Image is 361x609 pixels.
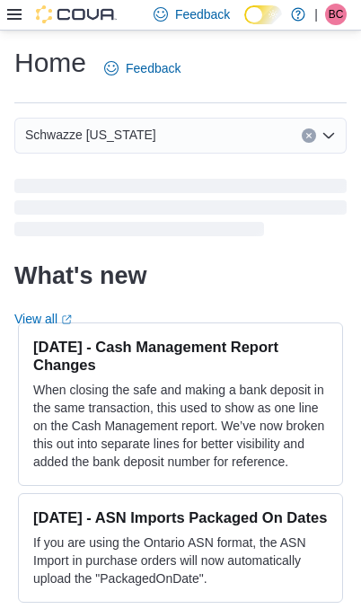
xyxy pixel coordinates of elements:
h3: [DATE] - Cash Management Report Changes [33,338,328,374]
input: Dark Mode [244,5,282,24]
button: Open list of options [321,128,336,143]
div: Brennan Croy [325,4,347,25]
p: If you are using the Ontario ASN format, the ASN Import in purchase orders will now automatically... [33,534,328,587]
span: Schwazze [US_STATE] [25,124,156,146]
span: Dark Mode [244,24,245,25]
span: Loading [14,182,347,240]
span: BC [329,4,344,25]
svg: External link [61,314,72,325]
p: | [314,4,318,25]
h1: Home [14,45,86,81]
a: Feedback [97,50,188,86]
p: When closing the safe and making a bank deposit in the same transaction, this used to show as one... [33,381,328,471]
h3: [DATE] - ASN Imports Packaged On Dates [33,508,328,526]
span: Feedback [126,59,180,77]
h2: What's new [14,261,146,290]
span: Feedback [175,5,230,23]
button: Clear input [302,128,316,143]
img: Cova [36,5,117,23]
a: View allExternal link [14,312,72,326]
